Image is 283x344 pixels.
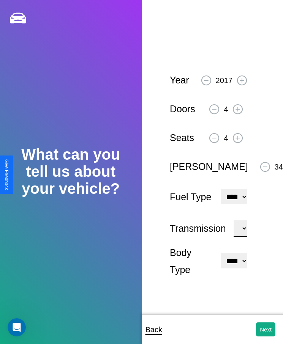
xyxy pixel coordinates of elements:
[216,74,233,87] p: 2017
[224,131,228,145] p: 4
[14,146,127,197] h2: What can you tell us about your vehicle?
[224,102,228,116] p: 4
[256,322,275,336] button: Next
[170,101,195,118] p: Doors
[170,129,194,146] p: Seats
[170,158,248,175] p: [PERSON_NAME]
[4,159,9,190] div: Give Feedback
[145,323,162,336] p: Back
[170,188,213,206] p: Fuel Type
[170,72,189,89] p: Year
[275,160,283,174] p: 34
[170,220,226,237] p: Transmission
[170,244,213,278] p: Body Type
[8,318,26,336] iframe: Intercom live chat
